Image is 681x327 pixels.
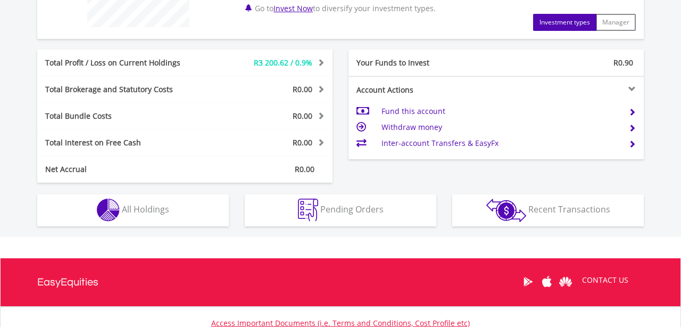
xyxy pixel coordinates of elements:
[381,103,620,119] td: Fund this account
[293,84,312,94] span: R0.00
[575,265,636,295] a: CONTACT US
[37,258,98,306] a: EasyEquities
[37,58,210,68] div: Total Profit / Loss on Current Holdings
[37,194,229,226] button: All Holdings
[537,265,556,298] a: Apple
[381,119,620,135] td: Withdraw money
[348,85,496,95] div: Account Actions
[320,203,384,215] span: Pending Orders
[519,265,537,298] a: Google Play
[486,199,526,222] img: transactions-zar-wht.png
[37,137,210,148] div: Total Interest on Free Cash
[37,111,210,121] div: Total Bundle Costs
[245,194,436,226] button: Pending Orders
[293,137,312,148] span: R0.00
[556,265,575,298] a: Huawei
[295,164,314,174] span: R0.00
[273,3,313,13] a: Invest Now
[37,164,210,175] div: Net Accrual
[528,203,610,215] span: Recent Transactions
[348,58,496,68] div: Your Funds to Invest
[37,84,210,95] div: Total Brokerage and Statutory Costs
[254,58,312,68] span: R3 200.62 / 0.9%
[613,58,633,68] span: R0.90
[381,135,620,151] td: Inter-account Transfers & EasyFx
[596,14,636,31] button: Manager
[533,14,596,31] button: Investment types
[298,199,318,222] img: pending_instructions-wht.png
[293,111,312,121] span: R0.00
[122,203,169,215] span: All Holdings
[97,199,120,222] img: holdings-wht.png
[452,194,644,226] button: Recent Transactions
